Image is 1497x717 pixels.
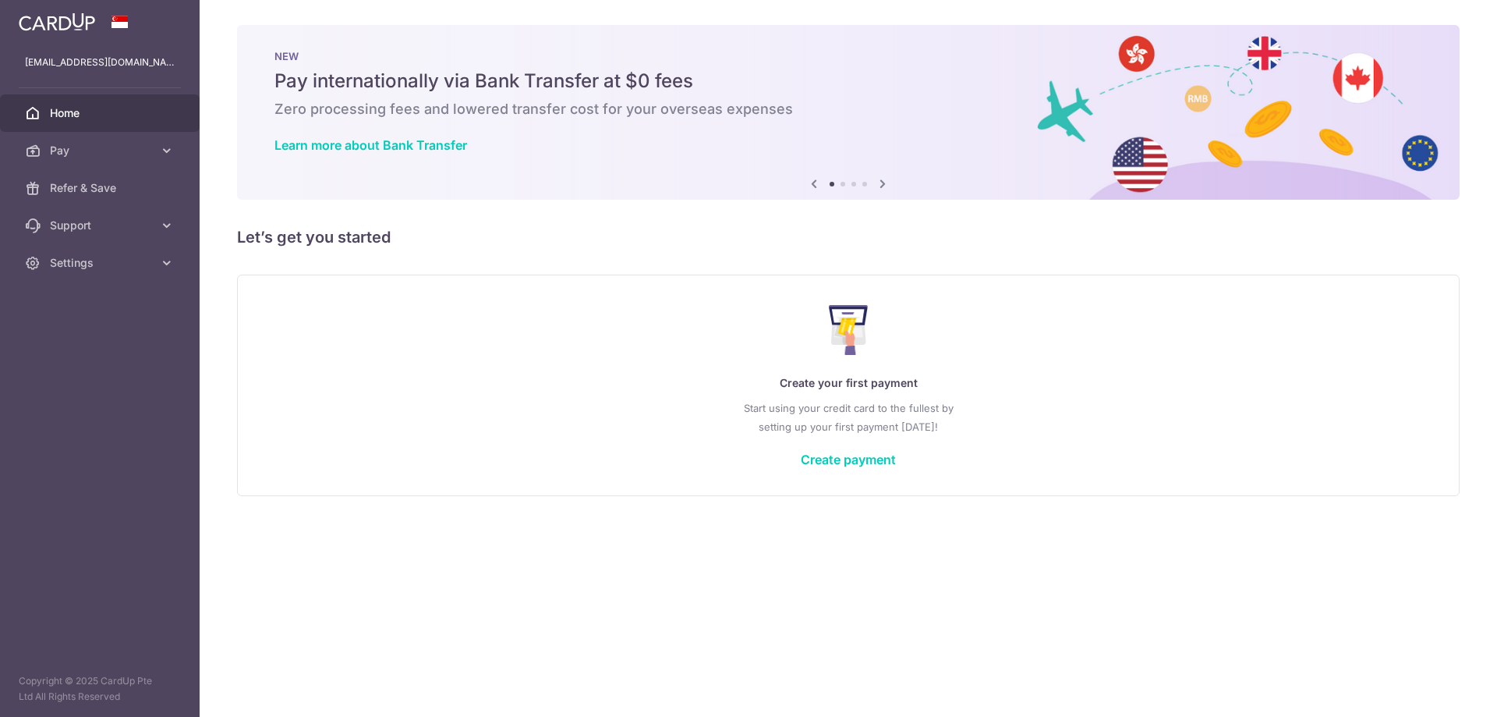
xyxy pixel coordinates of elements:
a: Learn more about Bank Transfer [274,137,467,153]
a: Create payment [801,452,896,467]
img: CardUp [19,12,95,31]
p: NEW [274,50,1422,62]
span: Pay [50,143,153,158]
p: Create your first payment [269,374,1428,392]
span: Home [50,105,153,121]
span: Settings [50,255,153,271]
p: Start using your credit card to the fullest by setting up your first payment [DATE]! [269,399,1428,436]
span: Refer & Save [50,180,153,196]
h5: Pay internationally via Bank Transfer at $0 fees [274,69,1422,94]
img: Bank transfer banner [237,25,1460,200]
p: [EMAIL_ADDRESS][DOMAIN_NAME] [25,55,175,70]
span: Support [50,218,153,233]
img: Make Payment [829,305,869,355]
h5: Let’s get you started [237,225,1460,250]
h6: Zero processing fees and lowered transfer cost for your overseas expenses [274,100,1422,119]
